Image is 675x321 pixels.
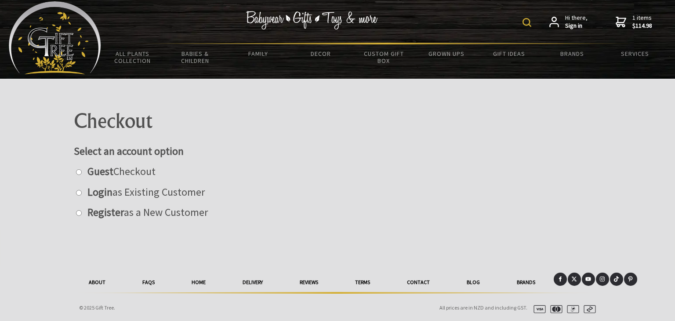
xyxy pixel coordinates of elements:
a: Facebook [554,273,567,286]
a: Pinterest [624,273,637,286]
label: Checkout [83,164,156,178]
img: product search [523,18,531,27]
span: 1 items [632,14,652,29]
strong: $114.98 [632,22,652,30]
a: 1 items$114.98 [616,14,652,29]
img: Babywear - Gifts - Toys & more [246,11,378,29]
a: All Plants Collection [101,44,164,70]
a: delivery [224,273,281,292]
a: Instagram [596,273,609,286]
img: visa.svg [530,305,546,313]
img: paypal.svg [563,305,579,313]
a: Services [603,44,666,63]
img: afterpay.svg [580,305,596,313]
h1: Checkout [74,110,601,131]
strong: Register [87,205,124,219]
a: Tiktok [610,273,623,286]
a: Brands [541,44,603,63]
a: Family [227,44,290,63]
a: About [70,273,124,292]
a: reviews [281,273,337,292]
strong: Login [87,185,112,199]
a: Hi there,Sign in [549,14,588,29]
label: as a New Customer [83,205,208,219]
a: HOME [173,273,224,292]
a: Decor [290,44,352,63]
img: mastercard.svg [547,305,562,313]
span: All prices are in NZD and including GST. [439,304,527,311]
a: Blog [448,273,498,292]
a: Custom Gift Box [352,44,415,70]
a: Grown Ups [415,44,478,63]
label: as Existing Customer [83,185,205,199]
a: FAQs [124,273,173,292]
a: Babies & Children [164,44,227,70]
span: © 2025 Gift Tree. [79,304,115,311]
a: Terms [337,273,388,292]
strong: Select an account option [74,144,184,158]
img: Babyware - Gifts - Toys and more... [9,1,101,74]
a: X (Twitter) [568,273,581,286]
span: Hi there, [565,14,588,29]
strong: Sign in [565,22,588,30]
strong: Guest [87,164,113,178]
a: Brands [498,273,554,292]
a: Youtube [582,273,595,286]
a: Gift Ideas [478,44,541,63]
a: Contact [388,273,448,292]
